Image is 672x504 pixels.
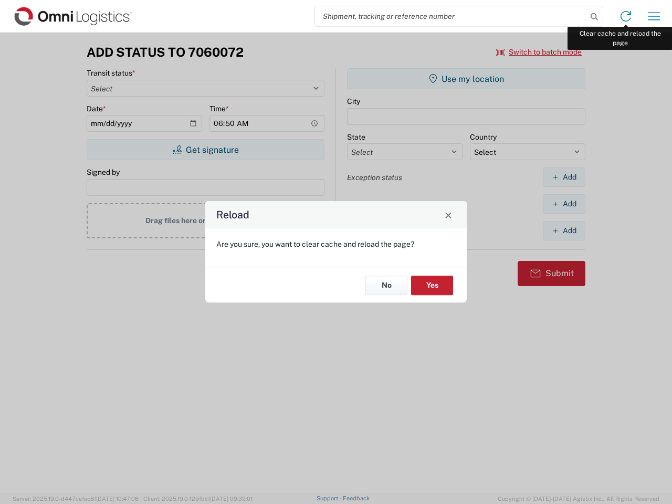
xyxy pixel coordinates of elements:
p: Are you sure, you want to clear cache and reload the page? [216,239,456,249]
button: No [365,276,407,295]
button: Yes [411,276,453,295]
button: Close [441,207,456,222]
h4: Reload [216,207,249,223]
input: Shipment, tracking or reference number [315,6,587,26]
